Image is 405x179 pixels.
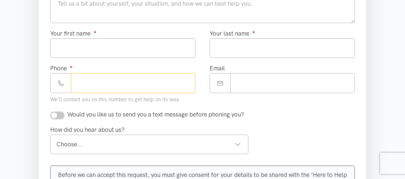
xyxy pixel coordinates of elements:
[57,140,241,149] div: Choose...
[70,64,73,69] sup: ●
[210,29,255,38] label: Your last name
[50,29,96,38] label: Your first name
[210,64,225,73] label: Email
[94,29,96,34] sup: ●
[50,64,73,73] label: Phone
[50,125,125,135] label: How did you hear about us?
[230,73,355,93] input: Email
[252,29,255,34] sup: ●
[67,111,244,118] span: Would you like us to send you a text message before phoning you?
[50,96,180,103] small: We'll contact you on this number to get help on its way.
[71,73,195,93] input: Phone number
